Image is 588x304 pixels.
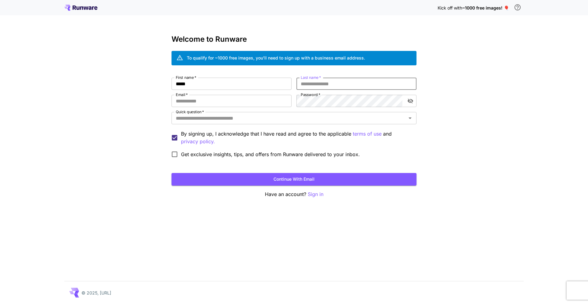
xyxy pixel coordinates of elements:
[181,138,215,145] button: By signing up, I acknowledge that I have read and agree to the applicable terms of use and
[438,5,462,10] span: Kick off with
[171,173,417,186] button: Continue with email
[181,130,412,145] p: By signing up, I acknowledge that I have read and agree to the applicable and
[181,151,360,158] span: Get exclusive insights, tips, and offers from Runware delivered to your inbox.
[406,114,414,122] button: Open
[171,35,417,44] h3: Welcome to Runware
[176,75,196,80] label: First name
[353,130,382,138] p: terms of use
[511,1,524,13] button: In order to qualify for free credit, you need to sign up with a business email address and click ...
[176,92,188,97] label: Email
[176,109,204,114] label: Quick question
[308,190,323,198] button: Sign in
[181,138,215,145] p: privacy policy.
[171,190,417,198] p: Have an account?
[353,130,382,138] button: By signing up, I acknowledge that I have read and agree to the applicable and privacy policy.
[405,95,416,106] button: toggle password visibility
[462,5,509,10] span: ~1000 free images! 🎈
[81,290,111,296] p: © 2025, [URL]
[301,75,321,80] label: Last name
[301,92,320,97] label: Password
[187,55,365,61] div: To qualify for ~1000 free images, you’ll need to sign up with a business email address.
